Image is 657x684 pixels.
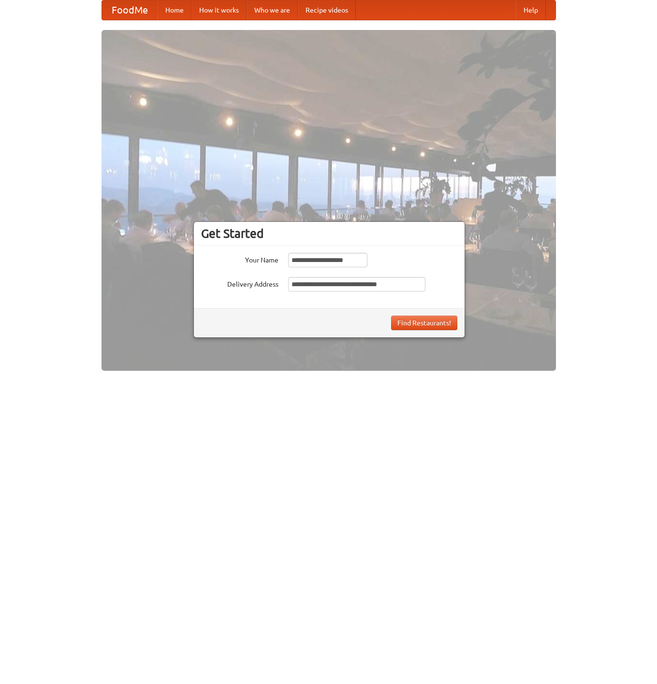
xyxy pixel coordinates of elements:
a: How it works [191,0,247,20]
a: Recipe videos [298,0,356,20]
a: Who we are [247,0,298,20]
a: Help [516,0,546,20]
a: Home [158,0,191,20]
button: Find Restaurants! [391,316,457,330]
a: FoodMe [102,0,158,20]
h3: Get Started [201,226,457,241]
label: Delivery Address [201,277,278,289]
label: Your Name [201,253,278,265]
